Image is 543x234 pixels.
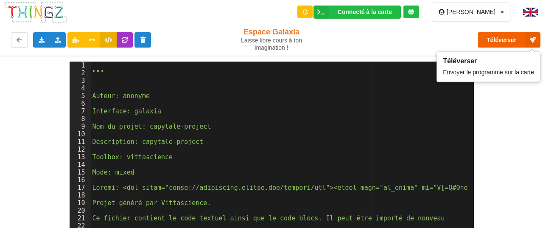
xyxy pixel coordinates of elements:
[338,9,392,15] div: Connecté à la carte
[70,92,91,100] div: 5
[70,69,91,77] div: 2
[313,6,401,19] div: Ta base fonctionne bien !
[70,115,91,123] div: 8
[70,192,91,199] div: 18
[70,176,91,184] div: 16
[443,57,534,65] div: Téléverser
[70,123,91,130] div: 9
[70,130,91,138] div: 10
[443,65,534,76] div: Envoyer le programme sur la carte
[478,32,540,48] button: Téléverser
[70,153,91,161] div: 13
[70,85,91,92] div: 4
[70,138,91,146] div: 11
[403,6,419,18] div: Tu es connecté au serveur de création de Thingz
[70,214,91,222] div: 21
[70,161,91,169] div: 14
[70,169,91,176] div: 15
[70,62,91,69] div: 1
[70,222,91,230] div: 22
[70,77,91,85] div: 3
[70,199,91,207] div: 19
[70,100,91,107] div: 6
[226,27,317,51] div: Espace Galaxia
[70,146,91,153] div: 12
[4,1,67,23] img: thingz_logo.png
[70,107,91,115] div: 7
[523,8,538,17] img: gb.png
[226,37,317,51] div: Laisse libre cours à ton imagination !
[70,184,91,192] div: 17
[447,9,495,15] div: [PERSON_NAME]
[70,207,91,214] div: 20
